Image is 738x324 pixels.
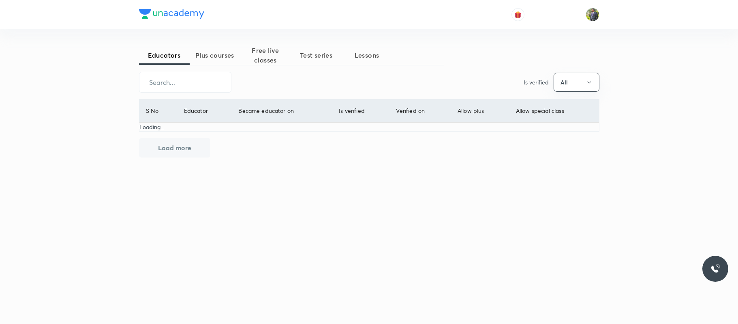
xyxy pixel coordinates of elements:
img: Ahamed Ahamed [586,8,599,22]
img: Company Logo [139,9,204,19]
th: Allow special class [509,99,599,123]
th: S No [139,99,178,123]
span: Plus courses [190,50,240,60]
button: All [554,73,599,92]
th: Is verified [332,99,389,123]
a: Company Logo [139,9,204,21]
p: Loading... [139,123,599,131]
th: Verified on [389,99,451,123]
input: Search... [139,72,231,93]
button: Load more [139,138,210,158]
th: Educator [177,99,232,123]
button: avatar [511,8,524,21]
th: Became educator on [232,99,332,123]
img: avatar [514,11,522,18]
span: Educators [139,50,190,60]
span: Free live classes [240,45,291,65]
span: Lessons [342,50,392,60]
th: Allow plus [451,99,509,123]
img: ttu [710,264,720,274]
p: Is verified [524,78,549,86]
span: Test series [291,50,342,60]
